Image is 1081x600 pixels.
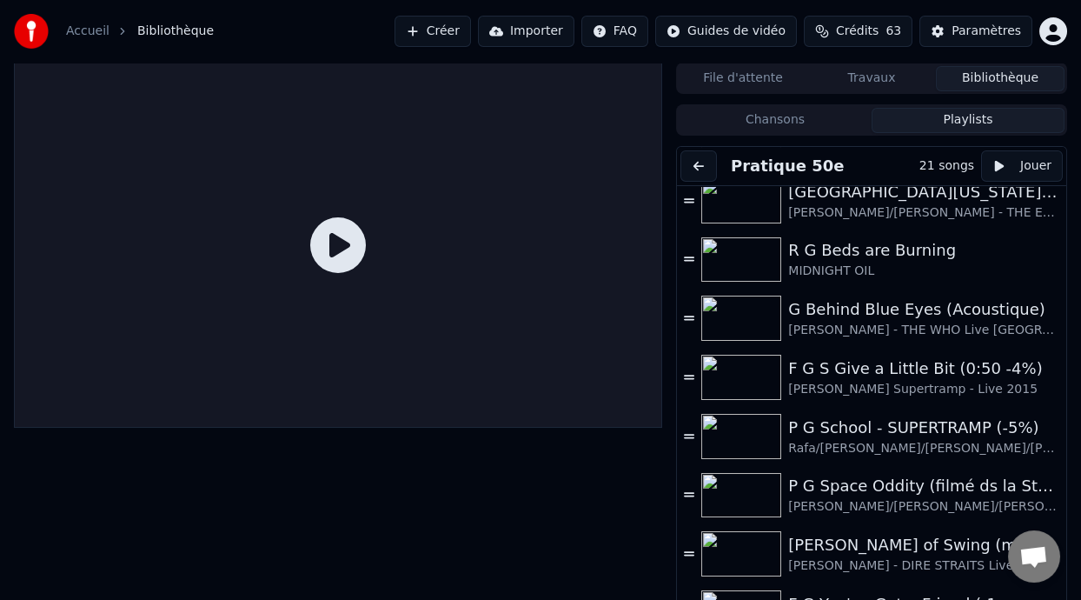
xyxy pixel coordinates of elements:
div: [PERSON_NAME]/[PERSON_NAME] - THE EAGLES Live 1994 (sans voix) [788,204,1059,222]
div: [PERSON_NAME]/[PERSON_NAME]/[PERSON_NAME] (Version de [PERSON_NAME]) voix 30% [788,498,1059,516]
div: [PERSON_NAME] - DIRE STRAITS Live 1978 (-10% pratique) [788,557,1059,575]
img: youka [14,14,49,49]
div: Paramètres [952,23,1021,40]
div: 21 songs [919,157,974,175]
div: [GEOGRAPHIC_DATA][US_STATE] (-2 clé Am) [788,180,1059,204]
button: FAQ [581,16,648,47]
div: P G Space Oddity (filmé ds la Station Spatiale Internationale) [788,474,1059,498]
div: R G Beds are Burning [788,238,1059,263]
div: [PERSON_NAME] Supertramp - Live 2015 [788,381,1059,398]
span: Crédits [836,23,879,40]
button: Crédits63 [804,16,912,47]
div: Ouvrir le chat [1008,530,1060,583]
span: Bibliothèque [137,23,214,40]
div: F G S Give a Little Bit (0:50 -4%) [788,357,1059,381]
nav: breadcrumb [66,23,214,40]
button: Bibliothèque [936,66,1064,91]
span: 63 [885,23,901,40]
button: Playlists [872,108,1064,133]
div: MIDNIGHT OIL [788,263,1059,280]
button: Importer [478,16,574,47]
div: [PERSON_NAME] of Swing (mp3 sans voix ni guitares à TESTER) [788,533,1059,557]
div: P G School - SUPERTRAMP (-5%) [788,416,1059,440]
button: Pratique 50e [724,154,851,178]
button: Jouer [981,150,1063,182]
button: Paramètres [919,16,1032,47]
button: Guides de vidéo [655,16,797,47]
button: Travaux [807,66,936,91]
div: G Behind Blue Eyes (Acoustique) [788,297,1059,322]
div: [PERSON_NAME] - THE WHO Live [GEOGRAPHIC_DATA][PERSON_NAME] 2022 sans voix [788,322,1059,339]
button: Chansons [679,108,872,133]
button: Créer [395,16,471,47]
a: Accueil [66,23,109,40]
div: Rafa/[PERSON_NAME]/[PERSON_NAME]/[PERSON_NAME] Live [GEOGRAPHIC_DATA] voix 35% [788,440,1059,457]
button: File d'attente [679,66,807,91]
